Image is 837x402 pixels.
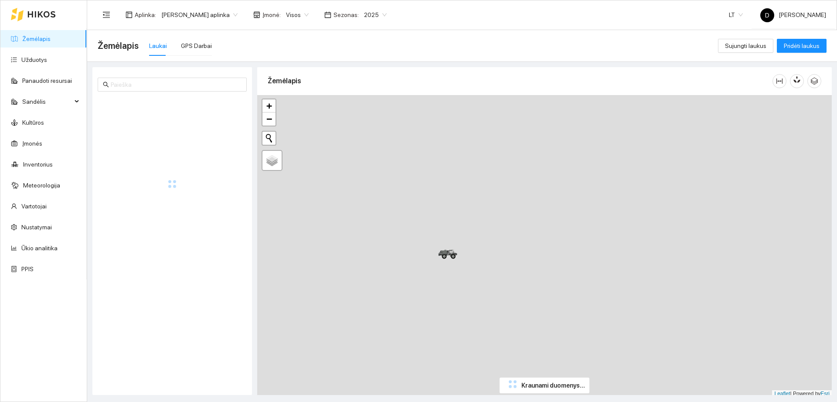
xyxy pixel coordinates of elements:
[253,11,260,18] span: shop
[725,41,766,51] span: Sujungti laukus
[774,391,790,397] a: Leaflet
[266,113,272,124] span: −
[772,74,786,88] button: column-width
[23,182,60,189] a: Meteorologija
[23,161,53,168] a: Inventorius
[777,39,827,53] button: Pridėti laukus
[22,119,44,126] a: Kultūros
[784,41,820,51] span: Pridėti laukus
[22,35,51,42] a: Žemėlapis
[181,41,212,51] div: GPS Darbai
[268,68,772,93] div: Žemėlapis
[777,42,827,49] a: Pridėti laukus
[111,80,242,89] input: Paieška
[364,8,387,21] span: 2025
[773,78,786,85] span: column-width
[772,390,832,398] div: | Powered by
[21,56,47,63] a: Užduotys
[21,224,52,231] a: Nustatymai
[262,99,276,112] a: Zoom in
[765,8,769,22] span: D
[21,266,34,273] a: PPIS
[262,132,276,145] button: Initiate a new search
[760,11,826,18] span: [PERSON_NAME]
[266,100,272,111] span: +
[102,11,110,19] span: menu-fold
[729,8,743,21] span: LT
[718,39,773,53] button: Sujungti laukus
[262,112,276,126] a: Zoom out
[21,245,58,252] a: Ūkio analitika
[22,77,72,84] a: Panaudoti resursai
[262,10,281,20] span: Įmonė :
[718,42,773,49] a: Sujungti laukus
[820,391,830,397] a: Esri
[103,82,109,88] span: search
[21,203,47,210] a: Vartotojai
[324,11,331,18] span: calendar
[286,8,309,21] span: Visos
[333,10,359,20] span: Sezonas :
[98,39,139,53] span: Žemėlapis
[126,11,133,18] span: layout
[22,140,42,147] a: Įmonės
[98,6,115,24] button: menu-fold
[135,10,156,20] span: Aplinka :
[521,381,585,390] span: Kraunami duomenys...
[22,93,72,110] span: Sandėlis
[161,8,238,21] span: Donato Grakausko aplinka
[262,151,282,170] a: Layers
[149,41,167,51] div: Laukai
